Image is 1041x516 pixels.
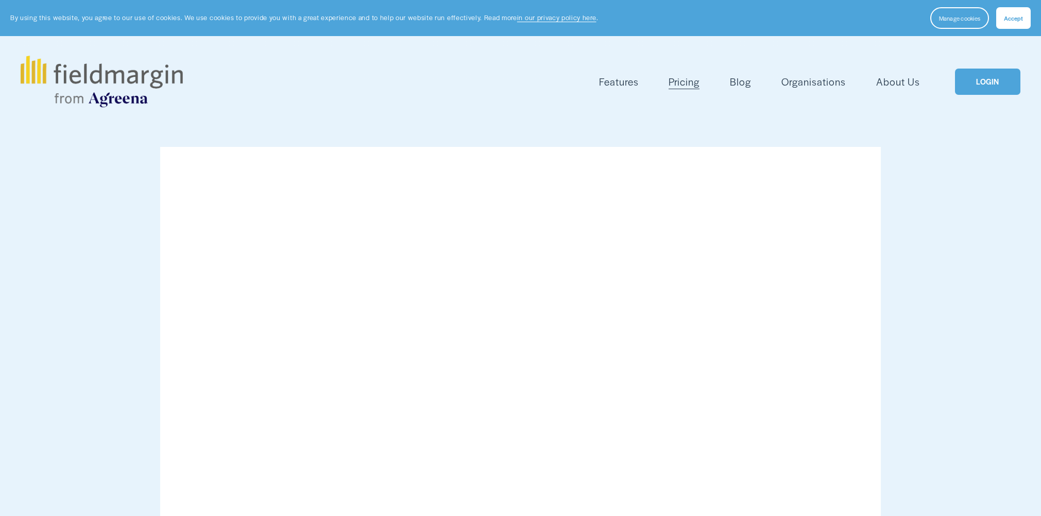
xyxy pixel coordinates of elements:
a: folder dropdown [599,73,639,90]
p: By using this website, you agree to our use of cookies. We use cookies to provide you with a grea... [10,13,598,23]
img: fieldmargin.com [21,56,182,107]
a: Pricing [669,73,699,90]
span: Manage cookies [939,14,980,22]
button: Accept [996,7,1031,29]
a: LOGIN [955,69,1020,95]
a: About Us [876,73,920,90]
span: Features [599,74,639,89]
a: Organisations [781,73,846,90]
button: Manage cookies [930,7,989,29]
a: in our privacy policy here [517,13,596,22]
a: Blog [730,73,751,90]
span: Accept [1004,14,1023,22]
